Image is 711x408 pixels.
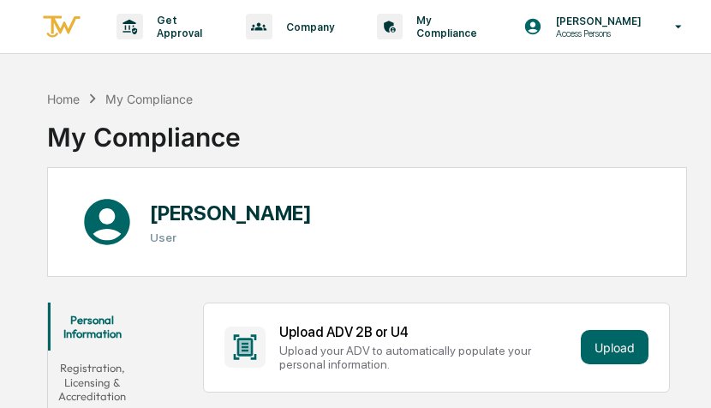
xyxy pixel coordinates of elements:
div: Home [47,92,80,106]
h1: [PERSON_NAME] [150,201,312,225]
div: My Compliance [47,108,241,153]
p: Company [272,21,343,33]
p: Access Persons [542,27,650,39]
button: Upload [581,330,648,364]
div: Upload ADV 2B or U4 [279,324,574,340]
button: Personal Information [48,303,137,351]
div: My Compliance [105,92,193,106]
div: Upload your ADV to automatically populate your personal information. [279,344,574,371]
p: My Compliance [403,14,486,39]
img: logo [41,13,82,41]
p: Get Approval [143,14,212,39]
p: [PERSON_NAME] [542,15,650,27]
h3: User [150,231,312,244]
